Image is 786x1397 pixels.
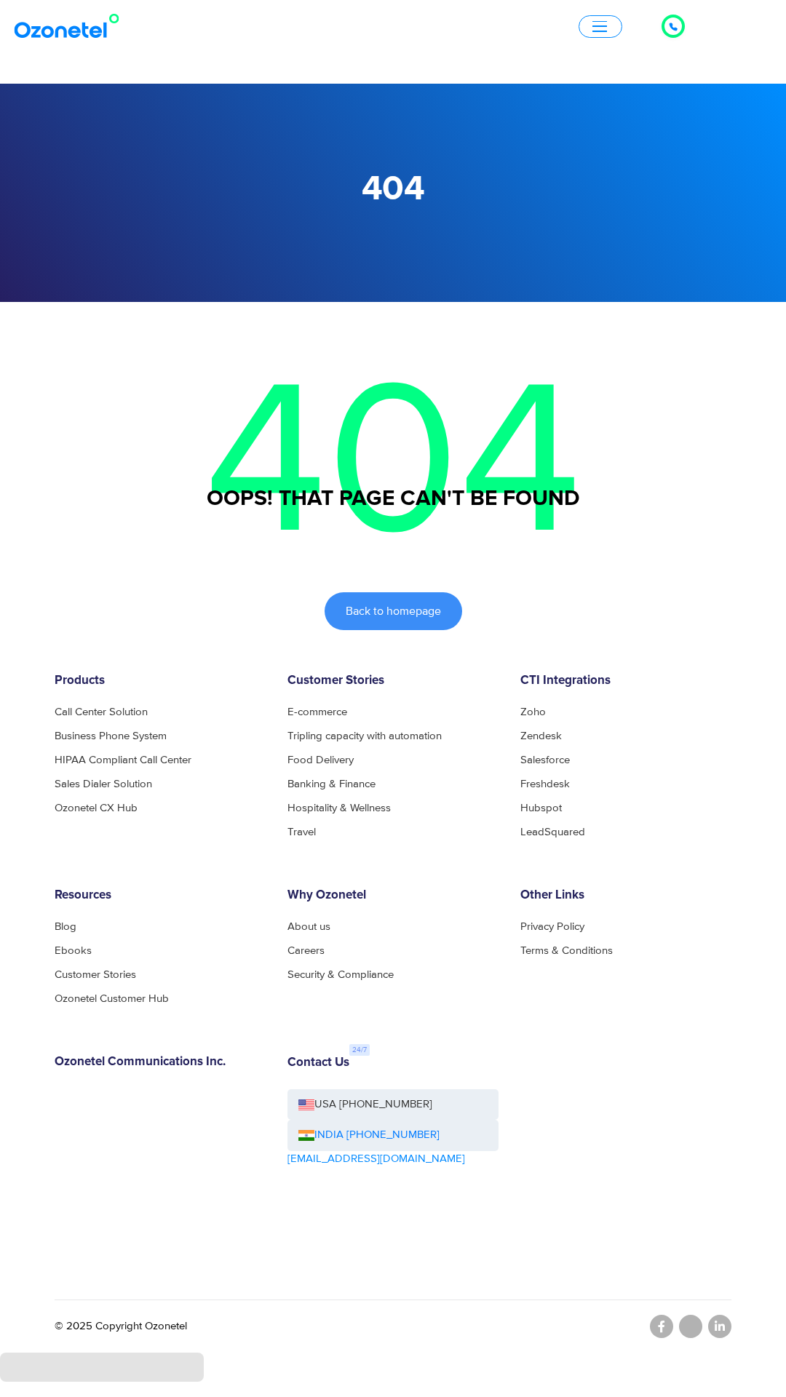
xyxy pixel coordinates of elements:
[298,1130,314,1141] img: ind-flag.png
[287,779,376,789] a: Banking & Finance
[287,921,330,932] a: About us
[287,707,347,717] a: E-commerce
[287,888,499,903] h6: Why Ozonetel
[298,1099,314,1110] img: us-flag.png
[55,1055,266,1070] h6: Ozonetel Communications Inc.
[287,674,499,688] h6: Customer Stories
[520,888,731,903] h6: Other Links
[520,674,731,688] h6: CTI Integrations
[55,707,148,717] a: Call Center Solution
[55,945,92,956] a: Ebooks
[55,1318,187,1335] p: © 2025 Copyright Ozonetel
[287,969,394,980] a: Security & Compliance
[55,170,731,210] h1: 404
[298,1127,440,1144] a: INDIA [PHONE_NUMBER]
[520,755,570,765] a: Salesforce
[55,803,138,813] a: Ozonetel CX Hub
[55,969,136,980] a: Customer Stories
[520,707,546,717] a: Zoho
[55,674,266,688] h6: Products
[287,945,325,956] a: Careers
[55,921,76,932] a: Blog
[287,755,354,765] a: Food Delivery
[520,803,562,813] a: Hubspot
[287,1151,465,1168] a: [EMAIL_ADDRESS][DOMAIN_NAME]
[55,993,169,1004] a: Ozonetel Customer Hub
[520,779,570,789] a: Freshdesk
[520,945,613,956] a: Terms & Conditions
[520,731,562,741] a: Zendesk
[346,605,441,617] span: Back to homepage
[287,1089,499,1121] a: USA [PHONE_NUMBER]
[287,1056,349,1070] h6: Contact Us
[55,485,731,513] h3: Oops! That page can't be found
[520,827,585,837] a: LeadSquared
[55,302,731,629] p: 404
[287,827,316,837] a: Travel
[287,731,442,741] a: Tripling capacity with automation
[287,803,391,813] a: Hospitality & Wellness
[55,731,167,741] a: Business Phone System
[55,755,191,765] a: HIPAA Compliant Call Center
[520,921,584,932] a: Privacy Policy
[55,779,152,789] a: Sales Dialer Solution
[55,888,266,903] h6: Resources
[325,592,462,630] a: Back to homepage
